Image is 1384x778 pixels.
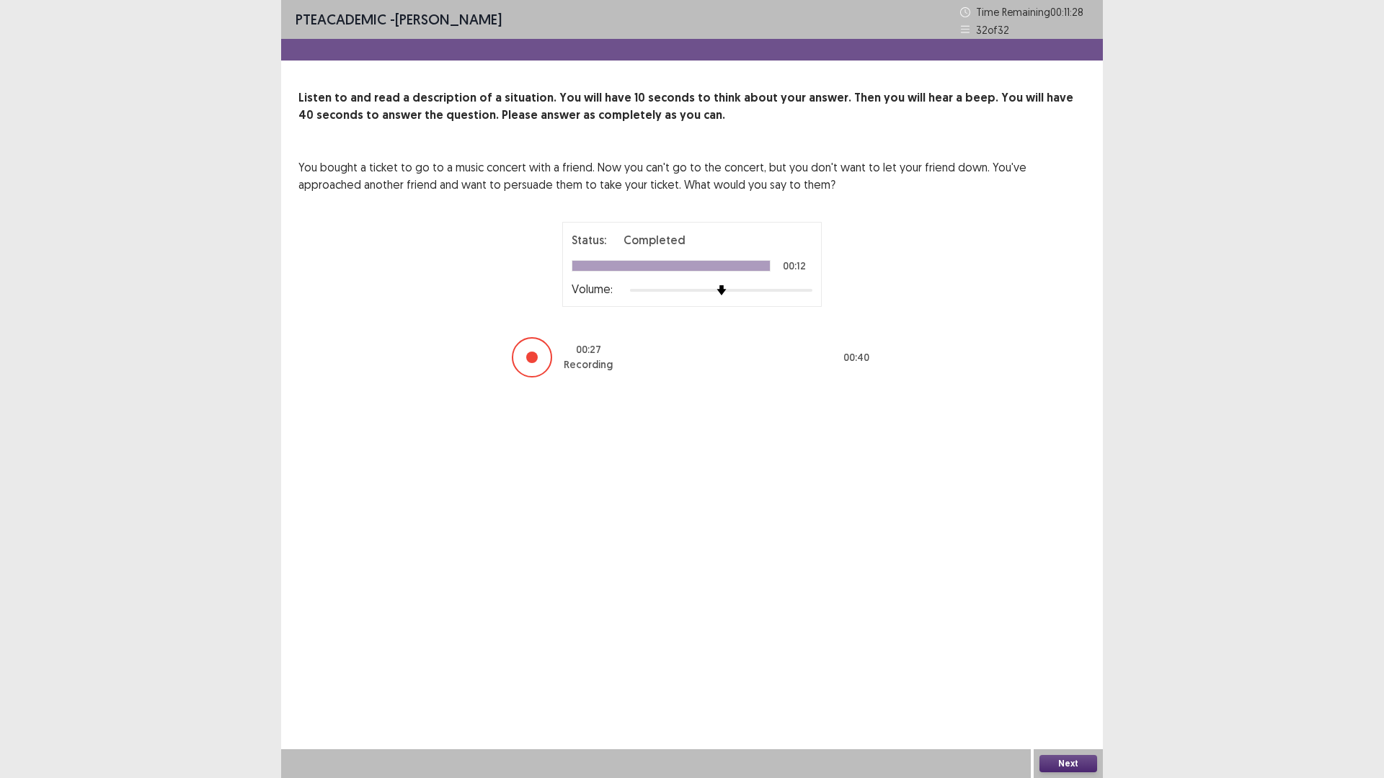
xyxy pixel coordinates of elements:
p: Status: [572,231,606,249]
img: arrow-thumb [717,285,727,295]
p: 00 : 27 [576,342,601,357]
button: Next [1039,755,1097,772]
p: Completed [624,231,686,249]
p: You bought a ticket to go to a music concert with a friend. Now you can't go to the concert, but ... [298,158,1086,193]
p: - [PERSON_NAME] [296,9,502,30]
p: Time Remaining 00 : 11 : 28 [976,4,1088,19]
p: 00:12 [783,261,806,271]
p: Listen to and read a description of a situation. You will have 10 seconds to think about your ans... [298,89,1086,124]
p: Recording [564,357,613,372]
p: 32 of 32 [976,22,1009,37]
p: Volume: [572,280,613,298]
p: 00 : 40 [843,350,869,365]
span: PTE academic [296,10,386,28]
